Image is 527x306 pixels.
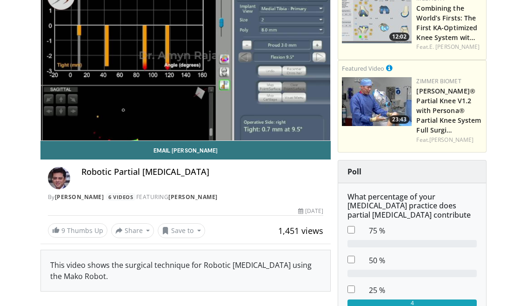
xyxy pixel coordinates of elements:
a: Combining the World’s Firsts: The First KA-Optimized Knee System wit… [416,4,477,42]
a: [PERSON_NAME] [429,136,474,144]
div: Feat. [416,43,482,51]
a: [PERSON_NAME]® Partial Knee V1.2 with Persona® Partial Knee System Full Surgi… [416,86,481,134]
strong: Poll [347,166,361,177]
a: 23:43 [342,77,412,126]
button: Save to [158,223,205,238]
a: Zimmer Biomet [416,77,461,85]
a: E. [PERSON_NAME] [429,43,480,51]
h6: What percentage of your [MEDICAL_DATA] practice does partial [MEDICAL_DATA] contribute [347,193,477,220]
small: Featured Video [342,64,384,73]
div: [DATE] [298,207,323,215]
a: [PERSON_NAME] [168,193,218,201]
dd: 25 % [362,285,484,296]
a: Email [PERSON_NAME] [40,141,331,160]
a: [PERSON_NAME] [55,193,104,201]
span: 23:43 [389,115,409,124]
div: Feat. [416,136,482,144]
div: This video shows the surgical technique for Robotic [MEDICAL_DATA] using the Mako Robot. [50,259,321,282]
div: By FEATURING [48,193,324,201]
img: Avatar [48,167,70,189]
span: 12:02 [389,33,409,41]
span: 1,451 views [278,225,323,236]
h4: Robotic Partial [MEDICAL_DATA] [81,167,324,177]
dd: 50 % [362,255,484,266]
a: 9 Thumbs Up [48,223,107,238]
a: 6 Videos [106,193,136,201]
img: 99b1778f-d2b2-419a-8659-7269f4b428ba.150x105_q85_crop-smart_upscale.jpg [342,77,412,126]
span: 9 [61,226,65,235]
button: Share [111,223,154,238]
dd: 75 % [362,225,484,236]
